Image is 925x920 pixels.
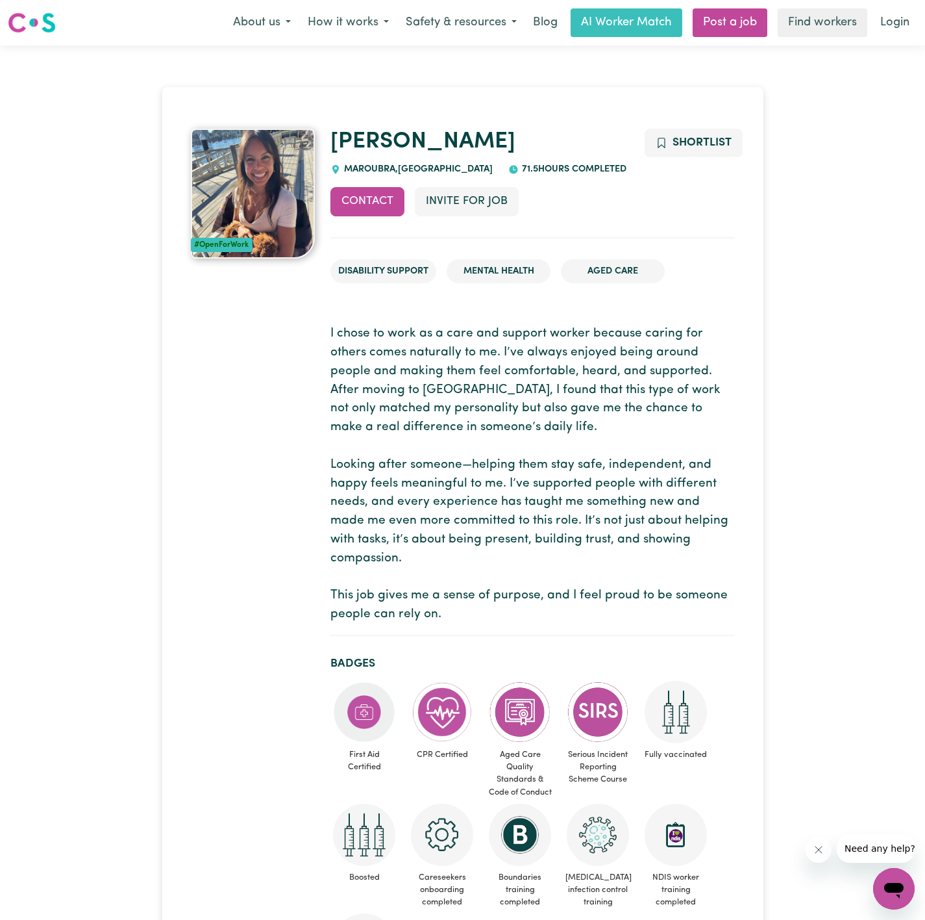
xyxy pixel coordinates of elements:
[567,804,629,866] img: CS Academy: COVID-19 Infection Control Training course completed
[525,8,565,37] a: Blog
[642,743,709,766] span: Fully vaccinated
[333,681,395,743] img: Care and support worker has completed First Aid Certification
[486,743,554,804] span: Aged Care Quality Standards & Code of Conduct
[8,11,56,34] img: Careseekers logo
[645,681,707,743] img: Care and support worker has received 2 doses of COVID-19 vaccine
[330,866,398,889] span: Boosted
[8,9,79,19] span: Need any help?
[645,129,743,157] button: Add to shortlist
[571,8,682,37] a: AI Worker Match
[778,8,867,37] a: Find workers
[330,259,436,284] li: Disability Support
[225,9,299,36] button: About us
[447,259,550,284] li: Mental Health
[489,804,551,866] img: CS Academy: Boundaries in care and support work course completed
[672,137,732,148] span: Shortlist
[397,9,525,36] button: Safety & resources
[564,866,632,914] span: [MEDICAL_DATA] infection control training
[806,837,832,863] iframe: Close message
[411,804,473,866] img: CS Academy: Careseekers Onboarding course completed
[567,681,629,743] img: CS Academy: Serious Incident Reporting Scheme course completed
[330,657,735,671] h2: Badges
[330,131,515,153] a: [PERSON_NAME]
[408,866,476,914] span: Careseekers onboarding completed
[330,325,735,624] p: I chose to work as a care and support worker because caring for others comes naturally to me. I’v...
[872,8,917,37] a: Login
[191,129,315,259] a: Elizabeth Santos's profile picture'#OpenForWork
[564,743,632,791] span: Serious Incident Reporting Scheme Course
[693,8,767,37] a: Post a job
[489,681,551,743] img: CS Academy: Aged Care Quality Standards & Code of Conduct course completed
[873,868,915,910] iframe: Button to launch messaging window
[333,804,395,866] img: Care and support worker has received booster dose of COVID-19 vaccination
[341,164,493,174] span: MAROUBRA , [GEOGRAPHIC_DATA]
[408,743,476,766] span: CPR Certified
[486,866,554,914] span: Boundaries training completed
[330,187,404,216] button: Contact
[519,164,626,174] span: 71.5 hours completed
[415,187,519,216] button: Invite for Job
[642,866,709,914] span: NDIS worker training completed
[191,129,315,259] img: Elizabeth Santos
[330,743,398,778] span: First Aid Certified
[191,238,253,252] div: #OpenForWork
[561,259,665,284] li: Aged Care
[645,804,707,866] img: CS Academy: Introduction to NDIS Worker Training course completed
[837,834,915,863] iframe: Message from company
[8,8,56,38] a: Careseekers logo
[299,9,397,36] button: How it works
[411,681,473,743] img: Care and support worker has completed CPR Certification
